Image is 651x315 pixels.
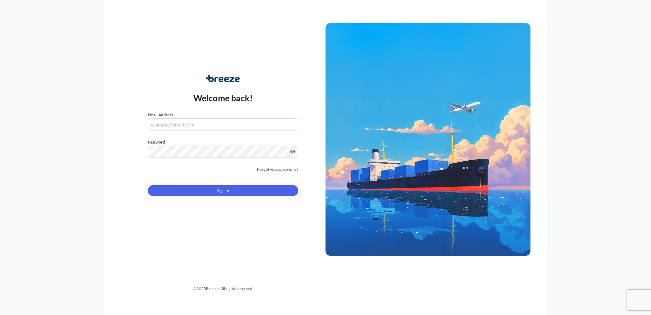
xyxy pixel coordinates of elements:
[148,111,173,118] label: Email Address
[325,23,530,256] img: Ship illustration
[290,149,296,154] button: Show password
[121,285,325,292] div: © 2025 Breeze. All rights reserved.
[193,92,253,103] p: Welcome back!
[148,139,298,146] label: Password
[257,166,298,173] a: Forgot your password?
[148,118,298,131] input: example@gmail.com
[217,187,229,194] span: Sign In
[148,185,298,196] button: Sign In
